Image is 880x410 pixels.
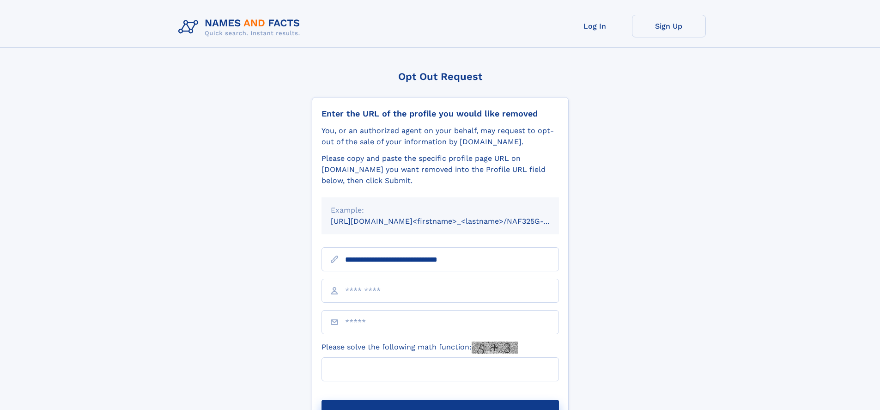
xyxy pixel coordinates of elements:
div: Enter the URL of the profile you would like removed [322,109,559,119]
small: [URL][DOMAIN_NAME]<firstname>_<lastname>/NAF325G-xxxxxxxx [331,217,577,226]
div: Opt Out Request [312,71,569,82]
div: Example: [331,205,550,216]
div: You, or an authorized agent on your behalf, may request to opt-out of the sale of your informatio... [322,125,559,147]
a: Log In [558,15,632,37]
label: Please solve the following math function: [322,342,518,354]
div: Please copy and paste the specific profile page URL on [DOMAIN_NAME] you want removed into the Pr... [322,153,559,186]
img: Logo Names and Facts [175,15,308,40]
a: Sign Up [632,15,706,37]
